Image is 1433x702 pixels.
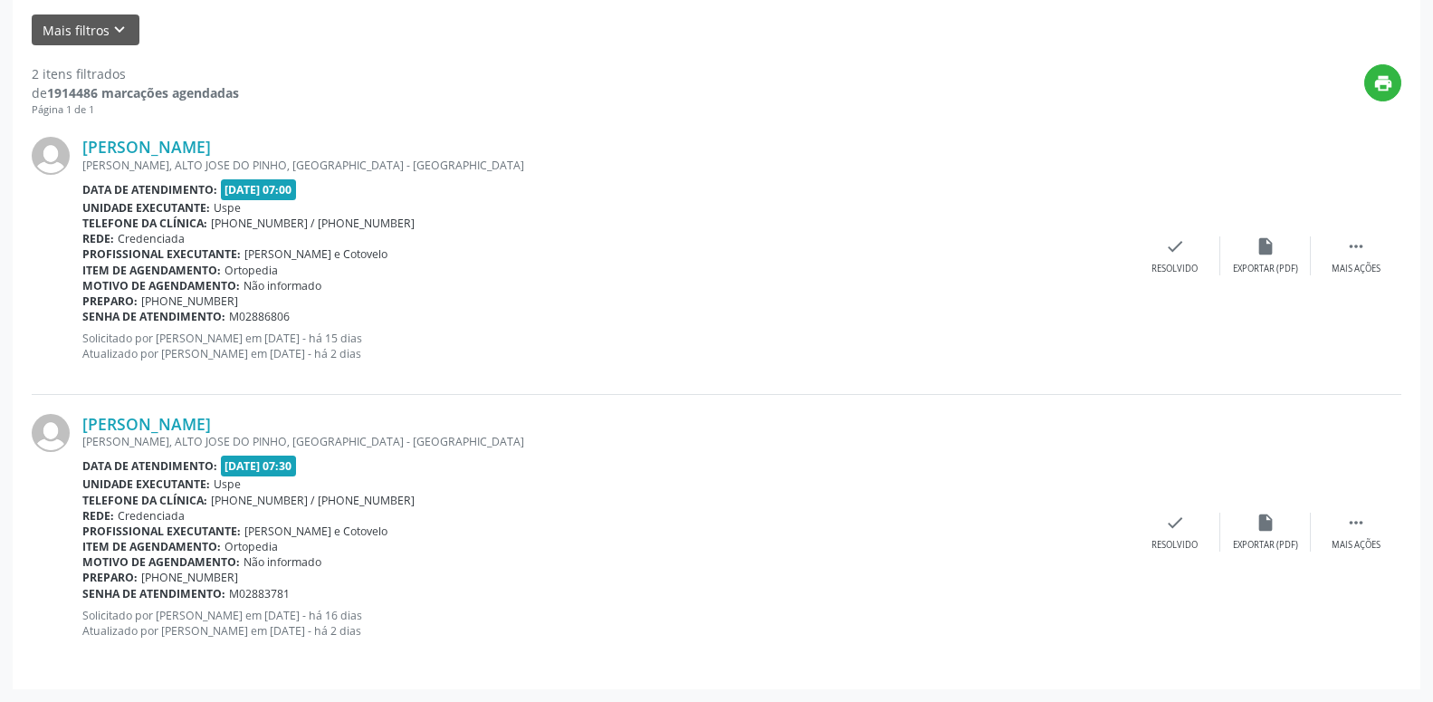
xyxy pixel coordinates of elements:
[244,278,321,293] span: Não informado
[110,20,129,40] i: keyboard_arrow_down
[82,493,207,508] b: Telefone da clínica:
[1364,64,1401,101] button: print
[1332,263,1380,275] div: Mais ações
[82,263,221,278] b: Item de agendamento:
[1332,539,1380,552] div: Mais ações
[82,458,217,474] b: Data de atendimento:
[82,278,240,293] b: Motivo de agendamento:
[221,456,297,476] span: [DATE] 07:30
[82,216,207,231] b: Telefone da clínica:
[244,554,321,570] span: Não informado
[32,137,70,175] img: img
[1233,263,1298,275] div: Exportar (PDF)
[82,293,138,309] b: Preparo:
[1151,539,1198,552] div: Resolvido
[82,434,1130,449] div: [PERSON_NAME], ALTO JOSE DO PINHO, [GEOGRAPHIC_DATA] - [GEOGRAPHIC_DATA]
[82,476,210,492] b: Unidade executante:
[1256,236,1275,256] i: insert_drive_file
[1256,513,1275,533] i: insert_drive_file
[225,263,278,278] span: Ortopedia
[82,182,217,197] b: Data de atendimento:
[82,508,114,524] b: Rede:
[32,14,139,46] button: Mais filtroskeyboard_arrow_down
[82,331,1130,361] p: Solicitado por [PERSON_NAME] em [DATE] - há 15 dias Atualizado por [PERSON_NAME] em [DATE] - há 2...
[82,414,211,434] a: [PERSON_NAME]
[244,524,387,539] span: [PERSON_NAME] e Cotovelo
[82,539,221,554] b: Item de agendamento:
[82,524,241,539] b: Profissional executante:
[82,158,1130,173] div: [PERSON_NAME], ALTO JOSE DO PINHO, [GEOGRAPHIC_DATA] - [GEOGRAPHIC_DATA]
[82,200,210,216] b: Unidade executante:
[1346,236,1366,256] i: 
[229,309,290,324] span: M02886806
[1165,513,1185,533] i: check
[32,414,70,452] img: img
[118,508,185,524] span: Credenciada
[211,493,415,508] span: [PHONE_NUMBER] / [PHONE_NUMBER]
[141,293,238,309] span: [PHONE_NUMBER]
[118,231,185,246] span: Credenciada
[225,539,278,554] span: Ortopedia
[1165,236,1185,256] i: check
[32,64,239,83] div: 2 itens filtrados
[47,84,239,101] strong: 1914486 marcações agendadas
[214,200,241,216] span: Uspe
[244,246,387,262] span: [PERSON_NAME] e Cotovelo
[211,216,415,231] span: [PHONE_NUMBER] / [PHONE_NUMBER]
[82,554,240,570] b: Motivo de agendamento:
[229,586,290,601] span: M02883781
[82,246,241,262] b: Profissional executante:
[32,83,239,102] div: de
[82,570,138,585] b: Preparo:
[1373,73,1393,93] i: print
[82,608,1130,639] p: Solicitado por [PERSON_NAME] em [DATE] - há 16 dias Atualizado por [PERSON_NAME] em [DATE] - há 2...
[141,570,238,585] span: [PHONE_NUMBER]
[82,586,225,601] b: Senha de atendimento:
[1151,263,1198,275] div: Resolvido
[1233,539,1298,552] div: Exportar (PDF)
[82,231,114,246] b: Rede:
[82,137,211,157] a: [PERSON_NAME]
[1346,513,1366,533] i: 
[214,476,241,492] span: Uspe
[82,309,225,324] b: Senha de atendimento:
[221,179,297,200] span: [DATE] 07:00
[32,102,239,118] div: Página 1 de 1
